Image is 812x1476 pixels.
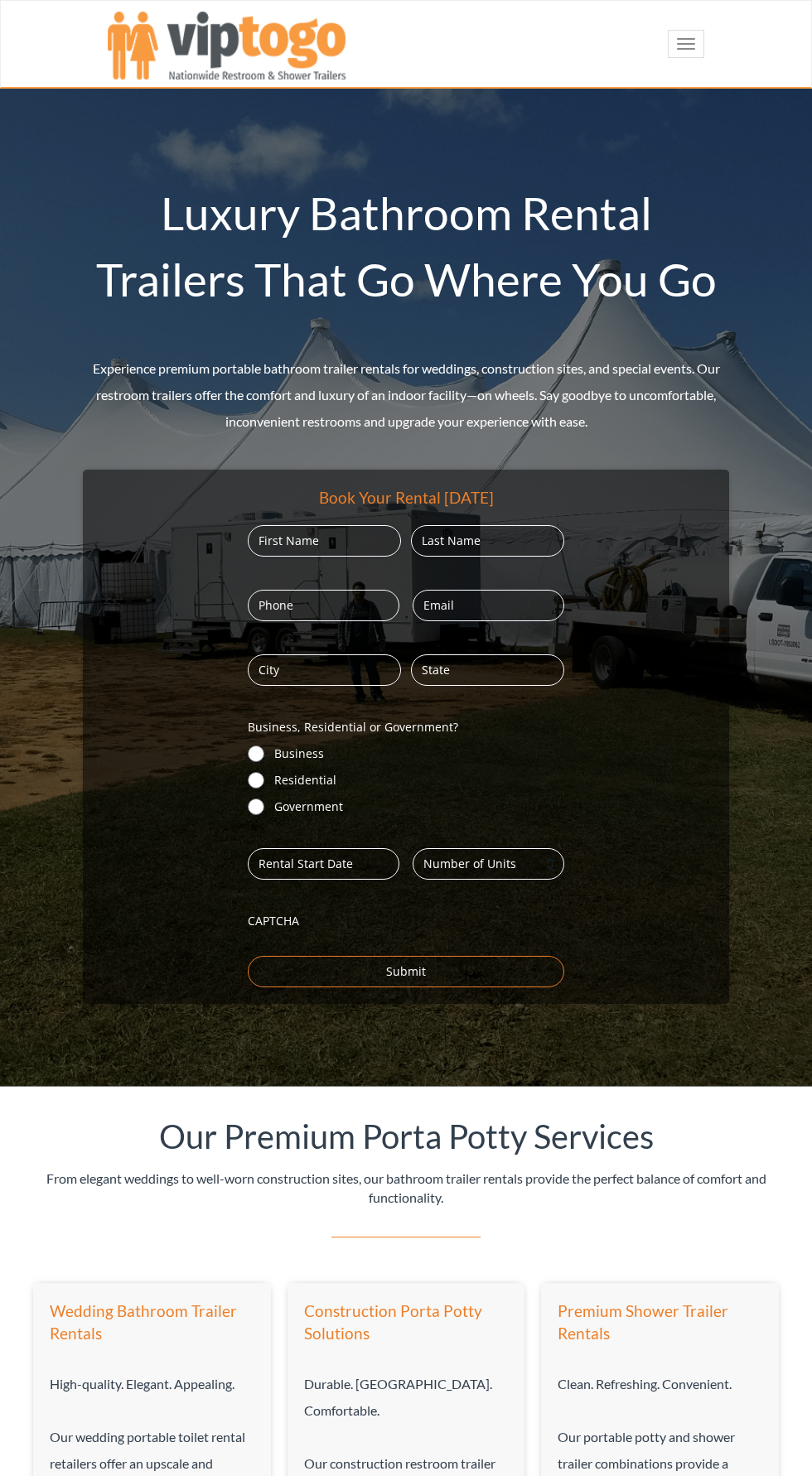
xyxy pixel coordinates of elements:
p: Durable. [GEOGRAPHIC_DATA]. Comfortable. [304,1371,509,1424]
input: City [248,654,401,686]
span: Premium Shower Trailer Rentals [558,1301,728,1343]
span: From elegant weddings to well-worn construction sites, our bathroom trailer rentals provide the p... [46,1170,766,1205]
input: First Name [248,525,401,557]
div: Book Your Rental [DATE] [319,486,494,509]
input: Rental Start Date [248,848,399,880]
input: State [411,654,564,686]
input: Number of Units [413,848,564,880]
label: Business [274,745,564,762]
input: Last Name [411,525,564,557]
input: Submit [248,956,564,987]
span: Wedding Bathroom Trailer Rentals [50,1301,237,1343]
label: Government [274,798,564,815]
span: Experience premium portable bathroom trailer rentals for weddings, construction sites, and specia... [93,360,720,429]
h2: Our Premium Porta Potty Services [33,1120,779,1153]
p: High-quality. Elegant. Appealing. [50,1371,254,1397]
input: Email [413,590,564,621]
label: CAPTCHA [248,913,564,929]
span: Construction Porta Potty Solutions [304,1301,482,1343]
legend: Business, Residential or Government? [248,719,458,736]
img: VIPTOGO [108,12,346,80]
p: Clean. Refreshing. Convenient. [558,1371,762,1397]
label: Residential [274,772,564,789]
h2: Luxury Bathroom Rental Trailers That Go Where You Go [91,180,721,312]
input: Phone [248,590,399,621]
